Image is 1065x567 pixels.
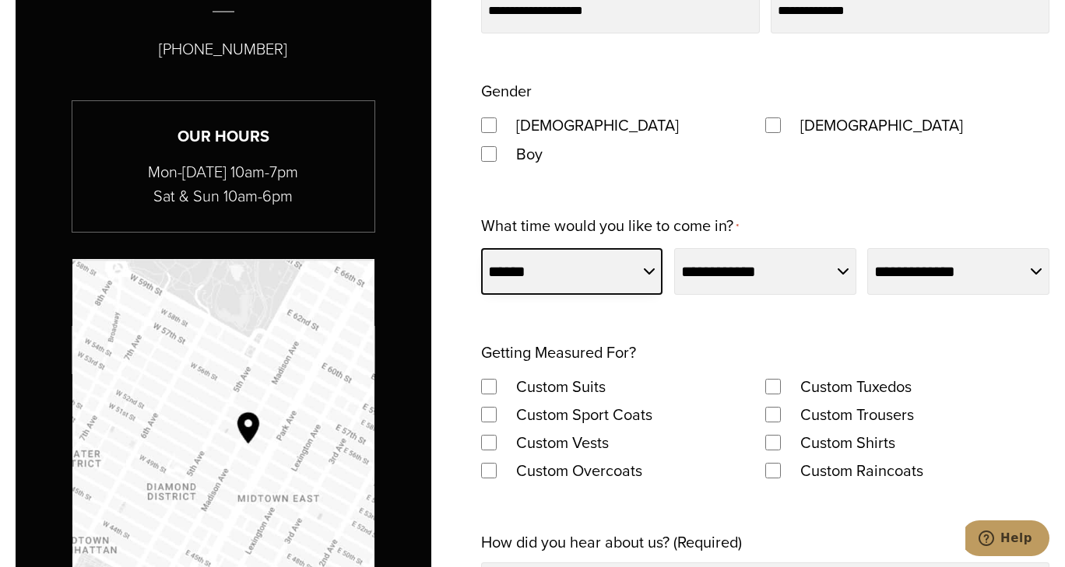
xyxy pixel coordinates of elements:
[785,111,979,139] label: [DEMOGRAPHIC_DATA]
[501,429,624,457] label: Custom Vests
[785,429,911,457] label: Custom Shirts
[785,457,939,485] label: Custom Raincoats
[501,457,658,485] label: Custom Overcoats
[965,520,1049,559] iframe: Opens a widget where you can chat to one of our agents
[159,37,287,61] p: [PHONE_NUMBER]
[72,160,374,208] p: Mon-[DATE] 10am-7pm Sat & Sun 10am-6pm
[501,373,621,401] label: Custom Suits
[481,528,742,556] label: How did you hear about us? (Required)
[481,338,636,366] legend: Getting Measured For?
[501,140,558,168] label: Boy
[481,77,532,105] legend: Gender
[501,401,668,429] label: Custom Sport Coats
[785,401,930,429] label: Custom Trousers
[501,111,694,139] label: [DEMOGRAPHIC_DATA]
[72,124,374,149] h3: Our Hours
[785,373,927,401] label: Custom Tuxedos
[481,212,739,242] label: What time would you like to come in?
